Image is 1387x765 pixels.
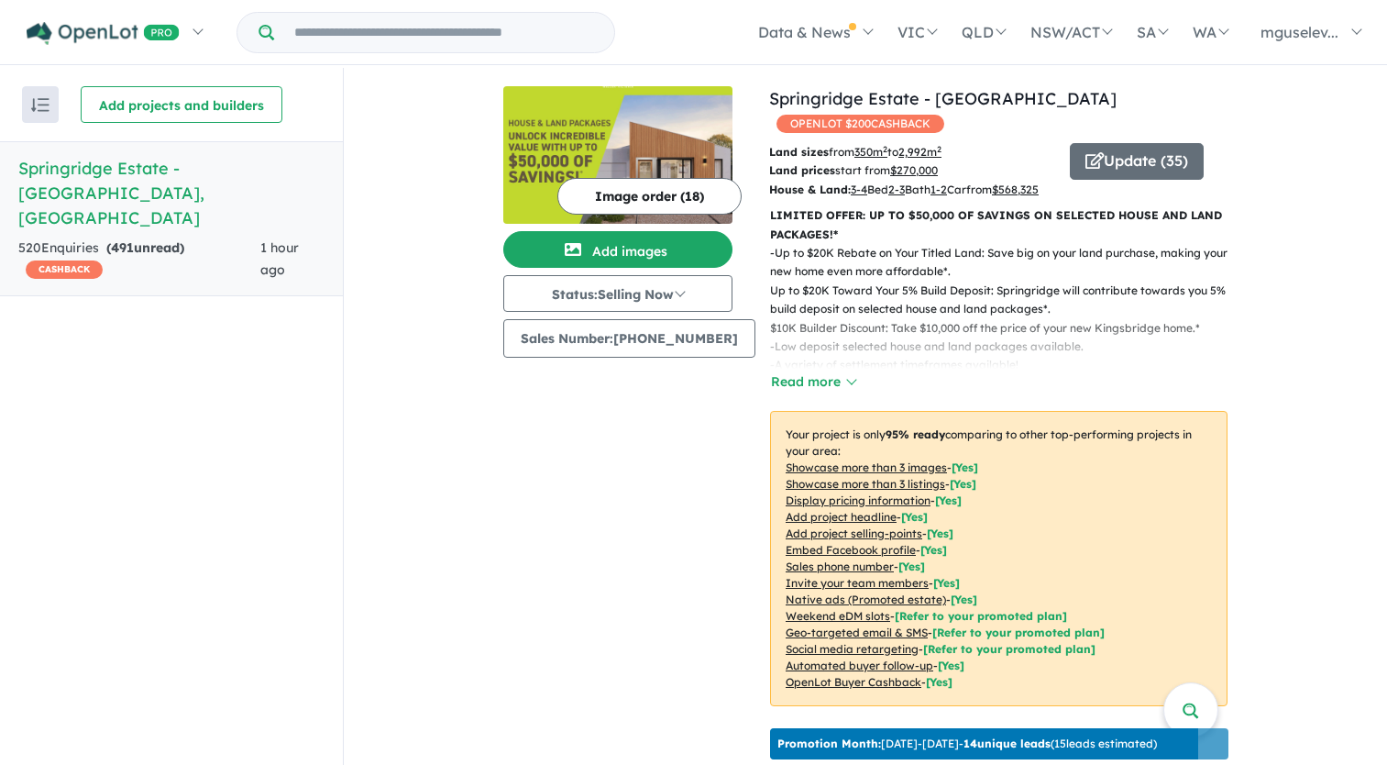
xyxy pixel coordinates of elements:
[927,527,953,540] span: [ Yes ]
[786,510,897,524] u: Add project headline
[933,576,960,590] span: [ Yes ]
[770,371,856,393] button: Read more
[111,239,134,256] span: 491
[503,231,732,268] button: Add images
[769,143,1056,161] p: from
[1070,143,1204,180] button: Update (35)
[503,86,732,224] img: Springridge Estate - Wallan
[769,88,1117,109] a: Springridge Estate - [GEOGRAPHIC_DATA]
[920,543,947,557] span: [ Yes ]
[786,560,894,573] u: Sales phone number
[786,543,916,557] u: Embed Facebook profile
[950,477,976,491] span: [ Yes ]
[854,145,887,159] u: 350 m
[106,239,184,256] strong: ( unread)
[930,183,947,196] u: 1-2
[786,477,945,491] u: Showcase more than 3 listings
[786,609,890,623] u: Weekend eDM slots
[770,356,1242,374] p: - A variety of settlement timeframes available!
[938,659,964,672] span: [Yes]
[786,675,921,689] u: OpenLot Buyer Cashback
[770,338,1242,356] p: - Low deposit selected house and land packages available.
[932,626,1105,639] span: [Refer to your promoted plan]
[963,737,1051,750] b: 14 unique leads
[952,460,978,474] span: [ Yes ]
[503,319,755,358] button: Sales Number:[PHONE_NUMBER]
[786,527,922,540] u: Add project selling-points
[776,115,944,133] span: OPENLOT $ 200 CASHBACK
[557,178,742,215] button: Image order (18)
[786,642,919,656] u: Social media retargeting
[769,145,829,159] b: Land sizes
[769,183,851,196] b: House & Land:
[786,493,930,507] u: Display pricing information
[769,163,835,177] b: Land prices
[883,144,887,154] sup: 2
[890,163,938,177] u: $ 270,000
[786,626,928,639] u: Geo-targeted email & SMS
[886,427,945,441] b: 95 % ready
[503,275,732,312] button: Status:Selling Now
[887,145,941,159] span: to
[898,145,941,159] u: 2,992 m
[851,183,867,196] u: 3-4
[81,86,282,123] button: Add projects and builders
[895,609,1067,623] span: [Refer to your promoted plan]
[786,593,946,606] u: Native ads (Promoted estate)
[770,206,1227,244] p: LIMITED OFFER: UP TO $50,000 OF SAVINGS ON SELECTED HOUSE AND LAND PACKAGES!*
[27,22,180,45] img: Openlot PRO Logo White
[260,239,299,278] span: 1 hour ago
[898,560,925,573] span: [ Yes ]
[18,156,325,230] h5: Springridge Estate - [GEOGRAPHIC_DATA] , [GEOGRAPHIC_DATA]
[769,181,1056,199] p: Bed Bath Car from
[888,183,905,196] u: 2-3
[992,183,1039,196] u: $ 568,325
[777,737,881,750] b: Promotion Month:
[935,493,962,507] span: [ Yes ]
[26,261,103,279] span: CASHBACK
[1260,23,1338,41] span: mguselev...
[278,13,611,52] input: Try estate name, suburb, builder or developer
[901,510,928,524] span: [ Yes ]
[18,238,260,282] div: 520 Enquir ies
[926,675,952,689] span: [Yes]
[786,659,933,672] u: Automated buyer follow-up
[769,161,1056,180] p: start from
[777,736,1157,752] p: [DATE] - [DATE] - ( 15 leads estimated)
[951,593,977,606] span: [Yes]
[31,98,50,112] img: sort.svg
[786,576,929,590] u: Invite your team members
[937,144,941,154] sup: 2
[770,244,1242,338] p: - Up to $20K Rebate on Your Titled Land: Save big on your land purchase, making your new home eve...
[923,642,1095,656] span: [Refer to your promoted plan]
[786,460,947,474] u: Showcase more than 3 images
[770,411,1227,706] p: Your project is only comparing to other top-performing projects in your area: - - - - - - - - - -...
